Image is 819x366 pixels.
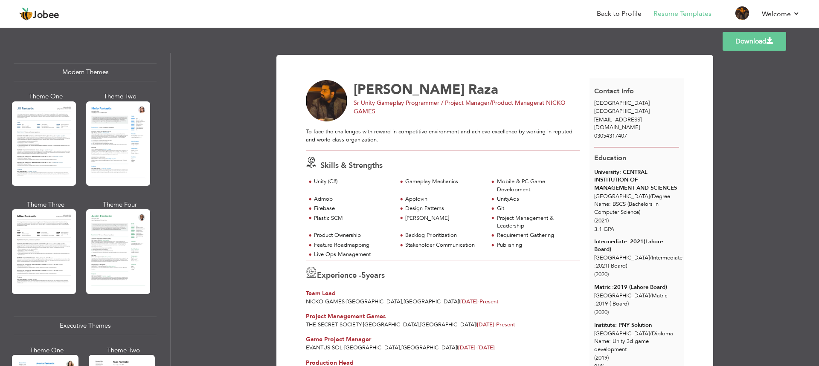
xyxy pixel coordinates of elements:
span: [EMAIL_ADDRESS][DOMAIN_NAME] [594,116,642,132]
span: [GEOGRAPHIC_DATA] [401,344,457,352]
div: Stakeholder Communication [405,241,483,249]
img: Profile Img [735,6,749,20]
div: Institute: PNY Solution [594,321,679,329]
div: Git [497,205,575,213]
a: Jobee [19,7,59,21]
span: [GEOGRAPHIC_DATA] Matric :2019 ( Board) [594,292,667,308]
div: Unity (C#) [314,178,392,186]
div: UnityAds [497,195,575,203]
div: Mobile & PC Game Development [497,178,575,193]
span: Contact Info [594,86,634,96]
span: - [343,344,344,352]
span: Present [460,298,499,305]
span: , [402,298,404,305]
span: [PERSON_NAME] [354,81,465,98]
div: Applovin [405,195,483,203]
span: [DATE] [458,344,477,352]
span: / [650,193,652,200]
span: The Secret Society [306,321,361,329]
span: [GEOGRAPHIC_DATA] [363,321,418,329]
span: [GEOGRAPHIC_DATA] [344,344,400,352]
a: Back to Profile [597,9,642,19]
div: To face the challenges with reward in competitive environment and achieve excellence by working i... [306,128,580,144]
span: Experience - [317,270,361,281]
a: Download [723,32,786,51]
span: (2021) [594,217,609,225]
div: Theme Two [88,92,152,101]
span: [GEOGRAPHIC_DATA] [594,99,650,107]
div: Gameplay Mechanics [405,178,483,186]
div: Publishing [497,241,575,249]
span: 3.1 GPA [594,225,614,233]
span: - [476,344,477,352]
span: / [650,292,652,300]
div: [PERSON_NAME] [405,214,483,222]
div: Theme Two [90,346,157,355]
span: [DATE] [458,344,495,352]
span: [GEOGRAPHIC_DATA] [594,107,650,115]
span: (2020) [594,271,609,278]
a: Welcome [762,9,800,19]
span: (2020) [594,308,609,316]
span: Raza [468,81,498,98]
span: - [478,298,479,305]
span: , [418,321,420,329]
img: jobee.io [19,7,33,21]
span: Education [594,153,626,163]
span: Present [477,321,515,329]
div: Theme One [14,346,80,355]
span: Skills & Strengths [320,160,383,171]
div: Product Ownership [314,231,392,239]
a: Resume Templates [653,9,712,19]
span: , [400,344,401,352]
label: years [361,270,385,281]
div: Theme One [14,92,78,101]
div: Modern Themes [14,63,157,81]
span: at NICKO GAMES [354,99,566,115]
div: Executive Themes [14,317,157,335]
div: Feature Roadmapping [314,241,392,249]
span: Evantus Sol [306,344,343,352]
div: Live Ops Management [314,251,392,259]
span: NICKO GAMES [306,298,345,305]
div: Design Patterns [405,205,483,213]
span: | [459,298,460,305]
div: Intermediate :2021(Lahore Board) [594,238,679,254]
div: Admob [314,195,392,203]
div: Requirement Gathering [497,231,575,239]
div: University: CENTRAL INSTITUTION OF MANAGEMENT AND SCIENCES [594,168,679,192]
span: Jobee [33,11,59,20]
div: Plastic SCM [314,214,392,222]
span: / [650,254,652,262]
span: - [345,298,346,305]
span: [GEOGRAPHIC_DATA] Degree Name: BSCS (Bachelors in Computer Science) [594,193,670,216]
span: Team Lead [306,289,336,297]
div: Matric :2019 (Lahore Board) [594,283,679,291]
span: Sr Unity Gameplay Programmer / Project Manager/Product Manager [354,99,539,107]
div: Theme Three [14,200,78,209]
span: (2019) [594,354,609,362]
div: Backlog Prioritization [405,231,483,239]
span: [GEOGRAPHIC_DATA] [404,298,459,305]
span: [DATE] [460,298,479,305]
span: [DATE] [477,321,496,329]
div: Firebase [314,205,392,213]
span: [GEOGRAPHIC_DATA] [346,298,402,305]
span: | [476,321,477,329]
span: 5 [361,270,366,281]
span: / [650,330,652,337]
span: Game Project Manager [306,335,371,343]
img: No image [306,80,348,122]
span: | [457,344,458,352]
span: [GEOGRAPHIC_DATA] [420,321,476,329]
span: Project Management Games [306,312,386,320]
span: 03054317407 [594,132,627,140]
span: [GEOGRAPHIC_DATA] Diploma Name: Unity 3d game development [594,330,673,353]
div: Project Management & Leadership [497,214,575,230]
div: Theme Four [88,200,152,209]
span: - [494,321,496,329]
span: - [361,321,363,329]
span: [GEOGRAPHIC_DATA] Intermediate :2021( Board) [594,254,682,270]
